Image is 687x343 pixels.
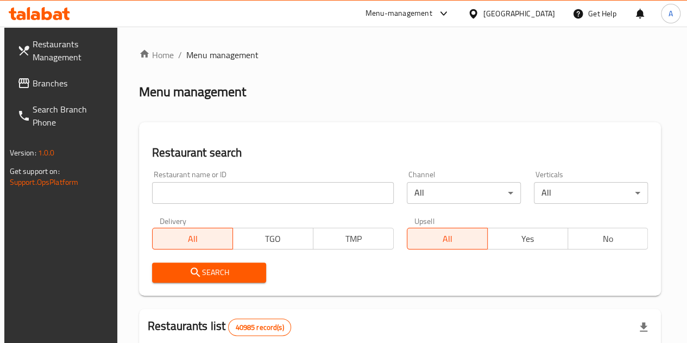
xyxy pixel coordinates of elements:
span: All [157,231,229,247]
a: Restaurants Management [9,31,119,70]
div: Menu-management [365,7,432,20]
span: Search [161,266,257,279]
span: 40985 record(s) [229,322,290,333]
span: Search Branch Phone [33,103,110,129]
label: Delivery [160,217,187,224]
h2: Restaurants list [148,318,291,336]
div: [GEOGRAPHIC_DATA] [483,8,555,20]
nav: breadcrumb [139,48,661,61]
span: Menu management [186,48,259,61]
input: Search for restaurant name or ID.. [152,182,394,204]
button: All [407,228,488,250]
button: Search [152,263,266,283]
a: Branches [9,70,119,96]
li: / [178,48,182,61]
span: Branches [33,77,110,90]
h2: Menu management [139,83,246,101]
span: TMP [318,231,389,247]
button: No [568,228,648,250]
span: TGO [237,231,309,247]
a: Home [139,48,174,61]
label: Upsell [414,217,434,224]
a: Search Branch Phone [9,96,119,135]
button: Yes [487,228,568,250]
button: TMP [313,228,394,250]
span: All [412,231,483,247]
h2: Restaurant search [152,145,648,161]
span: A [669,8,673,20]
span: 1.0.0 [38,146,55,160]
span: Get support on: [10,164,60,178]
div: Total records count [228,319,291,336]
span: No [572,231,644,247]
div: All [407,182,521,204]
a: Support.OpsPlatform [10,175,79,189]
span: Restaurants Management [33,38,110,64]
button: All [152,228,233,250]
span: Yes [492,231,564,247]
div: All [534,182,648,204]
span: Version: [10,146,36,160]
div: Export file [631,314,657,340]
button: TGO [232,228,313,250]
